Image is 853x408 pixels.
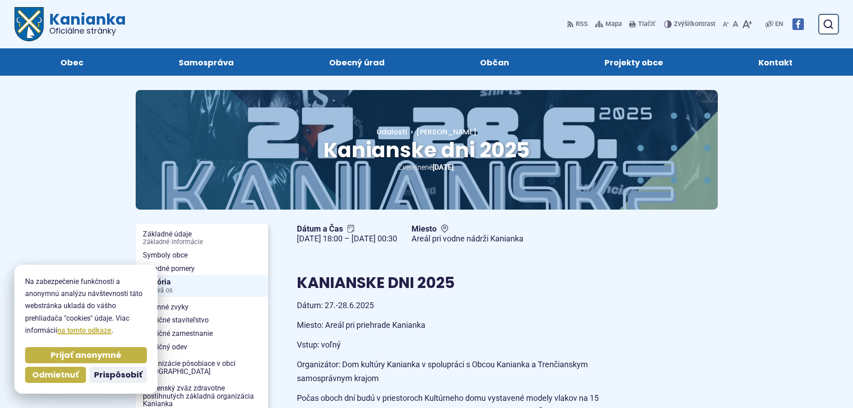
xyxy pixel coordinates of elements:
a: Základné údajeZákladné informácie [136,228,268,249]
a: Tradičné zamestnanie [136,327,268,340]
figcaption: [DATE] 18:00 – [DATE] 00:30 [297,234,397,244]
a: Rodinné zvyky [136,301,268,314]
span: Základné informácie [143,239,261,246]
span: Rodinné zvyky [143,301,261,314]
p: Miesto: Areál pri priehrade Kanianka [297,318,615,332]
a: Organizácie pôsobiace v obci [GEOGRAPHIC_DATA] [136,357,268,378]
span: Tradičné staviteľstvo [143,314,261,327]
span: Kanianske dni 2025 [323,136,530,164]
span: Obecný úrad [329,48,385,76]
a: na tomto odkaze [57,326,111,335]
span: kontrast [674,21,716,28]
span: KANIANSKE DNI 2025 [297,272,455,293]
span: História [143,275,261,297]
span: Oficiálne stránky [49,27,126,35]
span: Samospráva [179,48,234,76]
p: Zverejnené . [164,161,689,173]
a: Udalosti [377,127,407,137]
span: Časová os [143,287,261,294]
a: Logo Kanianka, prejsť na domovskú stránku. [14,7,126,41]
span: [DATE] [433,163,454,172]
span: Symboly obce [143,249,261,262]
span: Prírodné pomery [143,262,261,275]
span: Organizácie pôsobiace v obci [GEOGRAPHIC_DATA] [143,357,261,378]
figcaption: Areál pri vodne nádrži Kanianka [411,234,523,244]
span: Odmietnuť [32,370,79,380]
span: Projekty obce [604,48,663,76]
span: Tradičné zamestnanie [143,327,261,340]
button: Prijať anonymné [25,347,147,363]
img: Prejsť na domovskú stránku [14,7,44,41]
span: Miesto [411,224,523,234]
a: Symboly obce [136,249,268,262]
span: Zvýšiť [674,20,691,28]
a: EN [773,19,785,30]
img: Prejsť na Facebook stránku [792,18,804,30]
span: Kontakt [759,48,793,76]
span: Prijať anonymné [51,350,121,361]
span: Mapa [605,19,622,30]
button: Zväčšiť veľkosť písma [740,15,754,34]
a: Obecný úrad [290,48,423,76]
button: Zmenšiť veľkosť písma [721,15,731,34]
span: Základné údaje [143,228,261,249]
button: Zvýšiťkontrast [664,15,717,34]
p: Vstup: voľný [297,338,615,352]
span: [PERSON_NAME] [416,127,476,137]
a: Samospráva [140,48,272,76]
a: Kontakt [720,48,832,76]
a: Projekty obce [566,48,702,76]
button: Odmietnuť [25,367,86,383]
span: Občan [480,48,509,76]
a: Občan [442,48,548,76]
p: Organizátor: Dom kultúry Kanianka v spolupráci s Obcou Kanianka a Trenčianskym samosprávnym krajom [297,358,615,385]
span: Tradičný odev [143,340,261,354]
span: EN [775,19,783,30]
button: Nastaviť pôvodnú veľkosť písma [731,15,740,34]
a: Prírodné pomery [136,262,268,275]
a: [PERSON_NAME] [407,127,476,137]
a: Tradičné staviteľstvo [136,314,268,327]
span: Prispôsobiť [94,370,142,380]
span: Obec [60,48,83,76]
p: Dátum: 27.-28.6.2025 [297,299,615,313]
span: Tlačiť [638,21,655,28]
a: Obec [21,48,122,76]
button: Prispôsobiť [90,367,147,383]
span: Kanianka [44,12,126,35]
a: Mapa [593,15,624,34]
p: Na zabezpečenie funkčnosti a anonymnú analýzu návštevnosti táto webstránka ukladá do vášho prehli... [25,275,147,336]
a: Tradičný odev [136,340,268,354]
a: RSS [567,15,590,34]
a: HistóriaČasová os [136,275,268,297]
button: Tlačiť [627,15,657,34]
span: Dátum a Čas [297,224,397,234]
span: RSS [576,19,588,30]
